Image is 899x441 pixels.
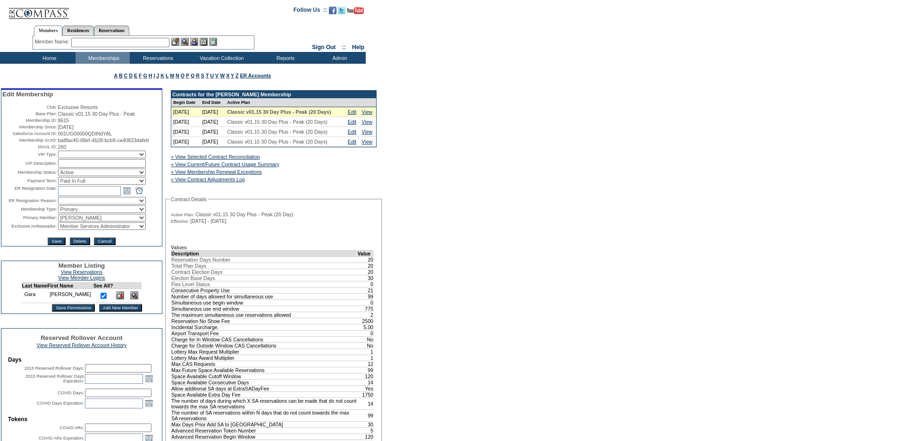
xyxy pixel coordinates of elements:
[99,304,142,312] input: Add New Member
[190,38,198,46] img: Impersonate
[171,324,357,330] td: Incidental Surcharge.
[171,391,357,398] td: Space Available Extra Day Fee
[171,263,206,269] span: Total Plan Days
[144,373,154,384] a: Open the calendar popup.
[35,38,71,46] div: Member Name:
[58,124,74,130] span: [DATE]
[201,137,226,147] td: [DATE]
[22,289,47,303] td: Gara
[130,52,184,64] td: Reservations
[61,269,102,275] a: View Reservations
[58,137,149,143] span: ba8fac40-68ef-4b28-bcb9-ca40823dafeb
[2,118,57,123] td: Membership ID:
[196,73,200,78] a: R
[48,237,65,245] input: Save
[357,348,374,355] td: 1
[357,367,374,373] td: 99
[357,330,374,336] td: 0
[171,318,357,324] td: Reservation No Show Fee
[2,111,57,117] td: Base Plan:
[160,73,164,78] a: K
[329,7,336,14] img: Become our fan on Facebook
[2,186,57,196] td: ER Resignation Date:
[2,169,57,176] td: Membership Status:
[361,119,372,125] a: View
[357,312,374,318] td: 2
[2,124,57,130] td: Membership Since:
[2,151,57,158] td: VIP Type:
[21,52,76,64] td: Home
[171,342,357,348] td: Charge for Outside Window CAS Cancellations
[2,197,57,204] td: ER Resignation Reason:
[171,161,279,167] a: » View Current/Future Contract Usage Summary
[34,25,63,36] a: Members
[357,318,374,324] td: 2500
[201,73,204,78] a: S
[342,44,346,51] span: ::
[176,73,179,78] a: N
[181,73,185,78] a: O
[312,44,336,51] a: Sign Out
[171,98,201,107] td: Begin Date
[2,91,53,98] span: Edit Membership
[201,117,226,127] td: [DATE]
[171,379,357,385] td: Space Available Consecutive Days
[357,263,374,269] td: 20
[311,52,366,64] td: Admin
[170,196,208,202] legend: Contract Details
[338,7,345,14] img: Follow us on Twitter
[171,433,357,440] td: Advanced Reservation Begin Window
[206,73,209,78] a: T
[171,293,357,299] td: Number of days allowed for simultaneous use
[39,436,84,441] label: COVID ARs Expiration:
[357,342,374,348] td: No
[2,159,57,168] td: VIP Description:
[171,137,201,147] td: [DATE]
[357,287,374,293] td: 21
[25,374,84,383] label: 2015 Reserved Rollover Days Expiration:
[76,52,130,64] td: Memberships
[52,304,95,312] input: Save Permissions
[62,25,94,35] a: Residences
[171,336,357,342] td: Charge for In Window CAS Cancellations
[181,38,189,46] img: View
[227,109,331,115] span: Classic v01.15 30 Day Plus - Peak (20 Days)
[2,214,57,221] td: Primary Member:
[2,222,57,230] td: Exclusive Ambassador:
[153,73,155,78] a: I
[171,245,187,250] b: Values
[240,73,271,78] a: ER Accounts
[116,291,124,299] img: Delete
[171,91,376,98] td: Contracts for the [PERSON_NAME] Membership
[134,186,144,196] a: Open the time view popup.
[119,73,123,78] a: B
[171,305,357,312] td: Simultaneous use end window
[41,334,123,341] span: Reserved Rollover Account
[59,262,105,269] span: Member Listing
[338,9,345,15] a: Follow us on Twitter
[357,433,374,440] td: 120
[361,129,372,135] a: View
[357,293,374,299] td: 99
[294,6,327,17] td: Follow Us ::
[37,342,127,348] a: View Reserved Rollover Account History
[235,73,239,78] a: Z
[200,38,208,46] img: Reservations
[227,119,328,125] span: Classic v01.15 30 Day Plus - Peak (20 Days)
[231,73,234,78] a: Y
[171,117,201,127] td: [DATE]
[8,416,155,423] td: Tokens
[2,144,57,150] td: MAUL ID:
[171,169,262,175] a: » View Membership Renewal Exceptions
[171,212,194,218] span: Active Plan:
[58,275,105,280] a: View Member Logins
[171,398,357,409] td: The number of days during which X SA reservations can be made that do not count towards the max S...
[2,104,57,110] td: Club:
[215,73,218,78] a: V
[171,361,357,367] td: Max CAS Requests
[357,269,374,275] td: 20
[58,118,69,123] span: 8615
[171,312,357,318] td: The maximum simultaneous use reservations allowed
[347,9,364,15] a: Subscribe to our YouTube Channel
[348,139,356,144] a: Edit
